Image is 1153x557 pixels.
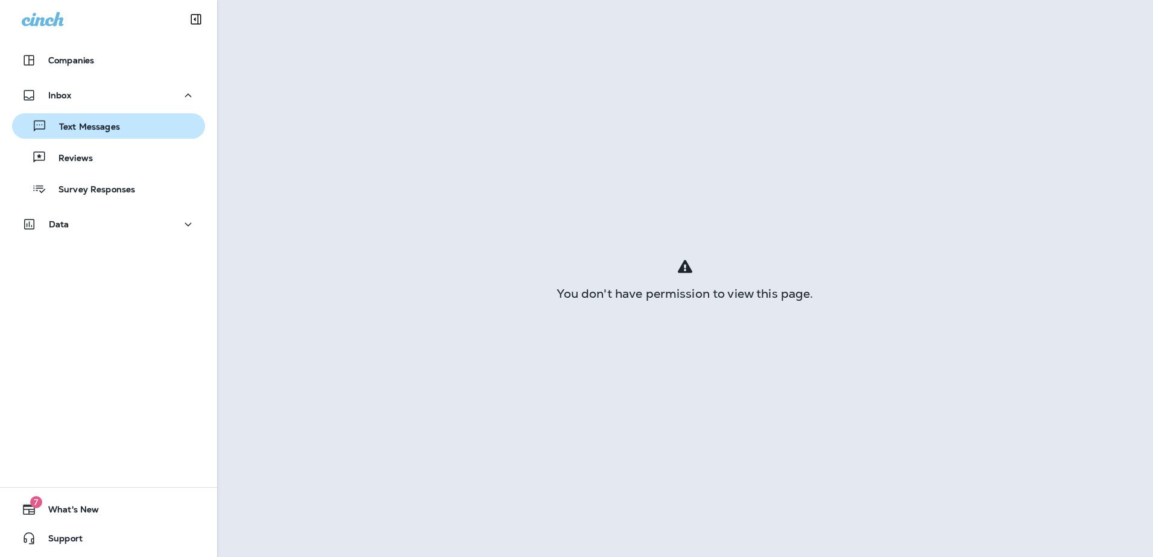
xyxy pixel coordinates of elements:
[12,113,205,139] button: Text Messages
[36,533,83,548] span: Support
[49,219,69,229] p: Data
[48,55,94,65] p: Companies
[217,289,1153,298] div: You don't have permission to view this page.
[47,122,120,133] p: Text Messages
[12,48,205,72] button: Companies
[12,83,205,107] button: Inbox
[12,497,205,521] button: 7What's New
[12,176,205,201] button: Survey Responses
[12,212,205,236] button: Data
[12,145,205,170] button: Reviews
[179,7,213,31] button: Collapse Sidebar
[48,90,71,100] p: Inbox
[46,184,135,196] p: Survey Responses
[46,153,93,165] p: Reviews
[36,505,99,519] span: What's New
[12,526,205,550] button: Support
[30,496,42,508] span: 7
